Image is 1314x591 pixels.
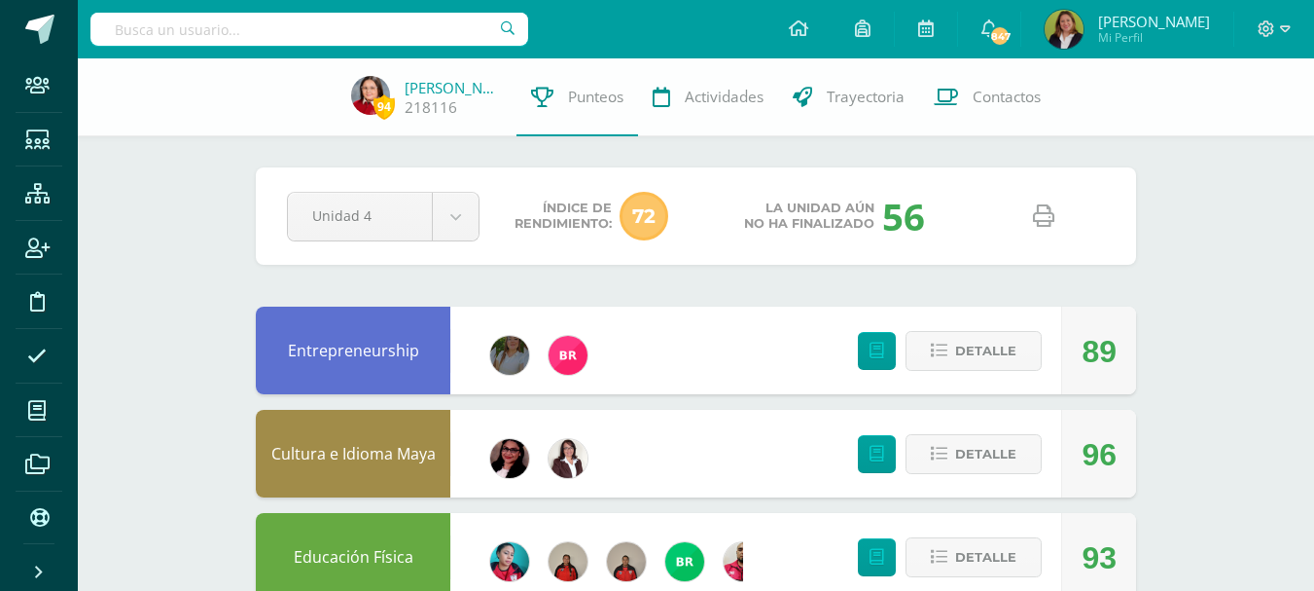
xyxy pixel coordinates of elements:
[1082,308,1117,395] div: 89
[312,193,408,239] span: Unidad 4
[955,333,1016,369] span: Detalle
[568,87,623,107] span: Punteos
[490,336,529,375] img: 076b3c132f3fc5005cda963becdc2081.png
[906,434,1042,474] button: Detalle
[638,58,778,136] a: Actividades
[665,542,704,581] img: 7976fc47626adfddeb45c36bac81a772.png
[955,436,1016,472] span: Detalle
[490,439,529,478] img: 1c3ed0363f92f1cd3aaa9c6dc44d1b5b.png
[827,87,905,107] span: Trayectoria
[373,94,395,119] span: 94
[90,13,528,46] input: Busca un usuario...
[405,97,457,118] a: 218116
[549,336,587,375] img: fdc339628fa4f38455708ea1af2929a7.png
[724,542,763,581] img: 720c24124c15ba549e3e394e132c7bff.png
[516,58,638,136] a: Punteos
[549,542,587,581] img: d4deafe5159184ad8cadd3f58d7b9740.png
[620,192,668,240] span: 72
[405,78,502,97] a: [PERSON_NAME]
[778,58,919,136] a: Trayectoria
[919,58,1055,136] a: Contactos
[1082,411,1117,499] div: 96
[955,539,1016,575] span: Detalle
[288,193,479,240] a: Unidad 4
[989,25,1011,47] span: 847
[1098,12,1210,31] span: [PERSON_NAME]
[1045,10,1083,49] img: a164061a65f1df25e60207af94843a26.png
[549,439,587,478] img: db868cb9cc9438b4167fa9a6e90e350f.png
[256,410,450,498] div: Cultura e Idioma Maya
[515,201,612,232] span: Índice de Rendimiento:
[256,307,450,394] div: Entrepreneurship
[1098,29,1210,46] span: Mi Perfil
[906,537,1042,577] button: Detalle
[973,87,1041,107] span: Contactos
[351,76,390,115] img: 8fdd18360f45d141260519fbaea066b2.png
[882,191,925,241] div: 56
[685,87,764,107] span: Actividades
[607,542,646,581] img: 139d064777fbe6bf61491abfdba402ef.png
[490,542,529,581] img: 4042270918fd6b5921d0ca12ded71c97.png
[906,331,1042,371] button: Detalle
[744,201,874,232] span: La unidad aún no ha finalizado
